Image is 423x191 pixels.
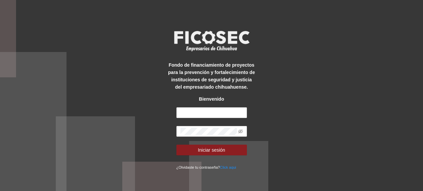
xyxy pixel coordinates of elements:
[170,29,253,53] img: logo
[176,165,236,169] small: ¿Olvidaste tu contraseña?
[199,96,224,102] strong: Bienvenido
[238,129,243,134] span: eye-invisible
[198,146,225,154] span: Iniciar sesión
[176,145,247,155] button: Iniciar sesión
[220,165,236,169] a: Click aqui
[168,62,255,90] strong: Fondo de financiamiento de proyectos para la prevención y fortalecimiento de instituciones de seg...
